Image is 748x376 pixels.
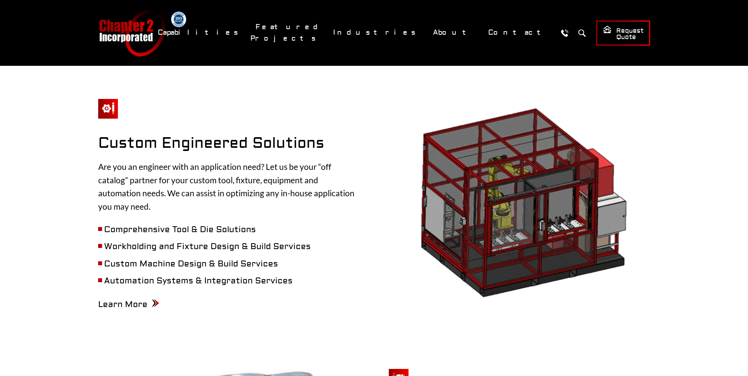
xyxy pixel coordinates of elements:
[98,223,360,236] li: Comprehensive Tool & Die Solutions
[250,19,324,47] a: Featured Projects
[98,160,360,213] p: Are you an engineer with an application need? Let us be your “off catalog” partner for your custo...
[98,134,360,153] h2: Custom Engineered Solutions
[575,26,589,40] button: Search
[153,24,246,41] a: Capabilities
[98,274,360,288] li: Automation Systems & Integration Services
[428,24,479,41] a: About
[596,20,650,46] a: Request Quote
[98,299,159,310] a: Learn More
[483,24,554,41] a: Contact
[328,24,424,41] a: Industries
[603,25,644,41] span: Request Quote
[98,9,165,56] a: Chapter 2 Incorporated
[558,26,572,40] a: Call Us
[98,240,360,253] li: Workholding and Fixture Design & Build Services
[98,257,360,271] li: Custom Machine Design & Build Services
